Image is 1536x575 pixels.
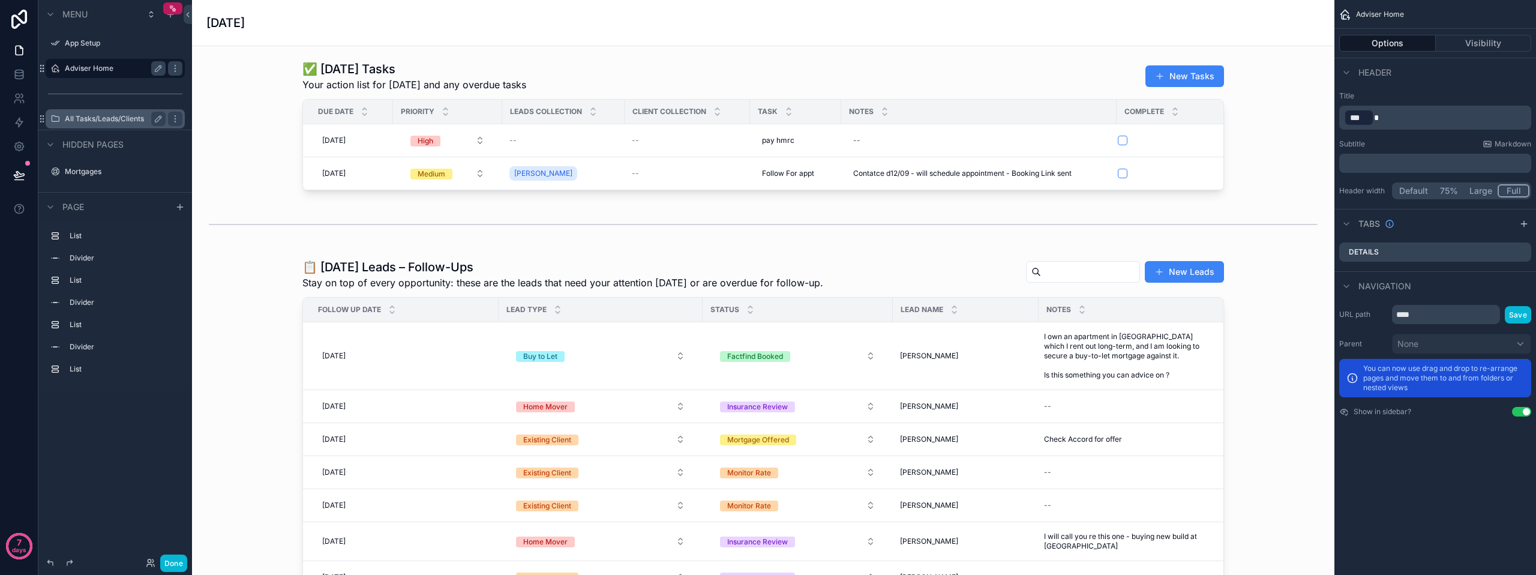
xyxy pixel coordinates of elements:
label: Show in sidebar? [1354,407,1411,417]
div: scrollable content [1339,106,1531,130]
label: URL path [1339,310,1387,319]
span: Lead Type [506,305,547,315]
label: Divider [70,342,180,352]
button: Visibility [1436,35,1532,52]
label: Details [1349,247,1379,257]
span: Client collection [632,107,706,116]
p: days [12,541,26,558]
label: Subtitle [1339,139,1365,149]
label: Title [1339,91,1531,101]
span: None [1397,338,1418,350]
div: scrollable content [38,221,192,391]
label: List [70,320,180,330]
label: App Setup [65,38,182,48]
span: Complete [1124,107,1164,116]
label: Adviser Home [65,64,161,73]
button: Options [1339,35,1436,52]
button: Large [1464,184,1498,197]
button: Full [1498,184,1529,197]
span: Markdown [1495,139,1531,149]
span: Lead Name [901,305,943,315]
span: Due Date [318,107,353,116]
span: Page [62,201,84,213]
label: List [70,231,180,241]
span: Notes [1046,305,1071,315]
label: List [70,275,180,285]
label: Divider [70,253,180,263]
span: Priority [401,107,434,116]
label: Parent [1339,339,1387,349]
label: List [70,364,180,374]
span: Notes [849,107,874,116]
button: Save [1505,306,1531,324]
h1: [DATE] [206,14,245,31]
button: Done [160,555,187,572]
span: Adviser Home [1356,10,1404,19]
span: Navigation [1358,280,1411,292]
div: scrollable content [1339,154,1531,173]
span: Task [758,107,778,116]
label: Mortgages [65,167,182,176]
p: 7 [17,537,22,549]
p: You can now use drag and drop to re-arrange pages and move them to and from folders or nested views [1363,364,1524,393]
span: Header [1358,67,1391,79]
span: Menu [62,8,88,20]
button: Default [1394,184,1433,197]
button: 75% [1433,184,1464,197]
label: Header width [1339,186,1387,196]
span: Hidden pages [62,139,124,151]
a: Markdown [1483,139,1531,149]
span: Follow Up Date [318,305,381,315]
label: Divider [70,298,180,307]
span: Leads collection [510,107,582,116]
button: None [1392,334,1531,354]
span: Status [710,305,739,315]
label: All Tasks/Leads/Clients [65,114,161,124]
span: Tabs [1358,218,1380,230]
